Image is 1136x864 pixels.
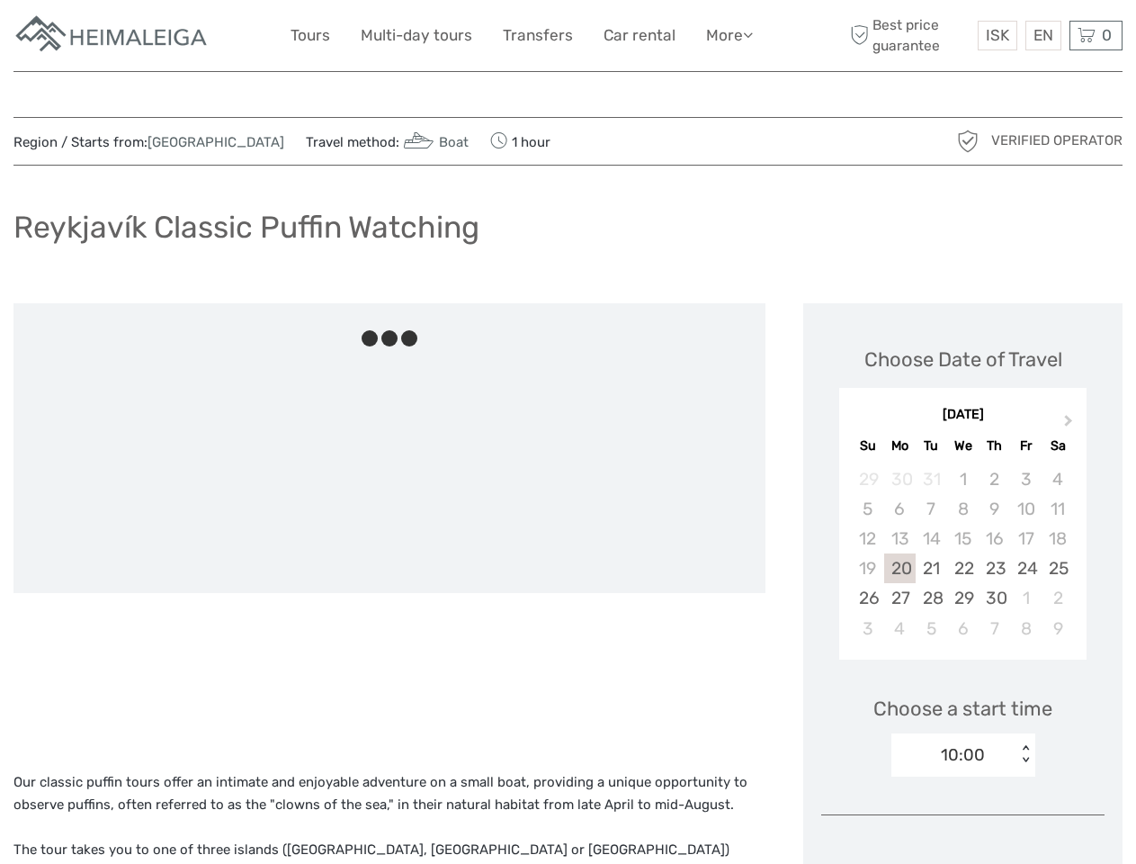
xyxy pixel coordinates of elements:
[1010,494,1042,524] div: Not available Friday, April 10th, 2026
[941,743,985,767] div: 10:00
[916,494,947,524] div: Not available Tuesday, April 7th, 2026
[1042,524,1073,553] div: Not available Saturday, April 18th, 2026
[852,583,883,613] div: Choose Sunday, April 26th, 2026
[1010,524,1042,553] div: Not available Friday, April 17th, 2026
[852,464,883,494] div: Not available Sunday, March 29th, 2026
[947,434,979,458] div: We
[947,494,979,524] div: Not available Wednesday, April 8th, 2026
[916,614,947,643] div: Choose Tuesday, May 5th, 2026
[1042,434,1073,458] div: Sa
[884,583,916,613] div: Choose Monday, April 27th, 2026
[852,553,883,583] div: Not available Sunday, April 19th, 2026
[979,583,1010,613] div: Choose Thursday, April 30th, 2026
[947,614,979,643] div: Choose Wednesday, May 6th, 2026
[361,22,472,49] a: Multi-day tours
[1010,553,1042,583] div: Choose Friday, April 24th, 2026
[1099,26,1114,44] span: 0
[839,406,1087,425] div: [DATE]
[916,434,947,458] div: Tu
[852,614,883,643] div: Choose Sunday, May 3rd, 2026
[864,346,1062,373] div: Choose Date of Travel
[916,583,947,613] div: Choose Tuesday, April 28th, 2026
[1042,614,1073,643] div: Choose Saturday, May 9th, 2026
[1025,21,1061,50] div: EN
[884,434,916,458] div: Mo
[399,134,469,150] a: Boat
[884,553,916,583] div: Choose Monday, April 20th, 2026
[916,553,947,583] div: Choose Tuesday, April 21st, 2026
[1042,464,1073,494] div: Not available Saturday, April 4th, 2026
[947,553,979,583] div: Choose Wednesday, April 22nd, 2026
[148,134,284,150] a: [GEOGRAPHIC_DATA]
[1042,553,1073,583] div: Choose Saturday, April 25th, 2026
[884,614,916,643] div: Choose Monday, May 4th, 2026
[852,524,883,553] div: Not available Sunday, April 12th, 2026
[1042,494,1073,524] div: Not available Saturday, April 11th, 2026
[979,553,1010,583] div: Choose Thursday, April 23rd, 2026
[13,13,211,58] img: Apartments in Reykjavik
[852,494,883,524] div: Not available Sunday, April 5th, 2026
[306,129,469,154] span: Travel method:
[884,494,916,524] div: Not available Monday, April 6th, 2026
[490,129,550,154] span: 1 hour
[979,434,1010,458] div: Th
[1056,410,1085,439] button: Next Month
[873,695,1052,723] span: Choose a start time
[947,583,979,613] div: Choose Wednesday, April 29th, 2026
[1010,614,1042,643] div: Choose Friday, May 8th, 2026
[1017,745,1033,764] div: < >
[845,464,1080,643] div: month 2026-04
[845,15,973,55] span: Best price guarantee
[13,209,479,246] h1: Reykjavík Classic Puffin Watching
[852,434,883,458] div: Su
[991,131,1123,150] span: Verified Operator
[1010,583,1042,613] div: Choose Friday, May 1st, 2026
[503,22,573,49] a: Transfers
[979,464,1010,494] div: Not available Thursday, April 2nd, 2026
[13,133,284,152] span: Region / Starts from:
[979,494,1010,524] div: Not available Thursday, April 9th, 2026
[1010,434,1042,458] div: Fr
[953,127,982,156] img: verified_operator_grey_128.png
[291,22,330,49] a: Tours
[1042,583,1073,613] div: Choose Saturday, May 2nd, 2026
[986,26,1009,44] span: ISK
[706,22,753,49] a: More
[1010,464,1042,494] div: Not available Friday, April 3rd, 2026
[979,524,1010,553] div: Not available Thursday, April 16th, 2026
[884,524,916,553] div: Not available Monday, April 13th, 2026
[947,464,979,494] div: Not available Wednesday, April 1st, 2026
[916,464,947,494] div: Not available Tuesday, March 31st, 2026
[884,464,916,494] div: Not available Monday, March 30th, 2026
[979,614,1010,643] div: Choose Thursday, May 7th, 2026
[604,22,675,49] a: Car rental
[916,524,947,553] div: Not available Tuesday, April 14th, 2026
[13,771,765,817] p: Our classic puffin tours offer an intimate and enjoyable adventure on a small boat, providing a u...
[947,524,979,553] div: Not available Wednesday, April 15th, 2026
